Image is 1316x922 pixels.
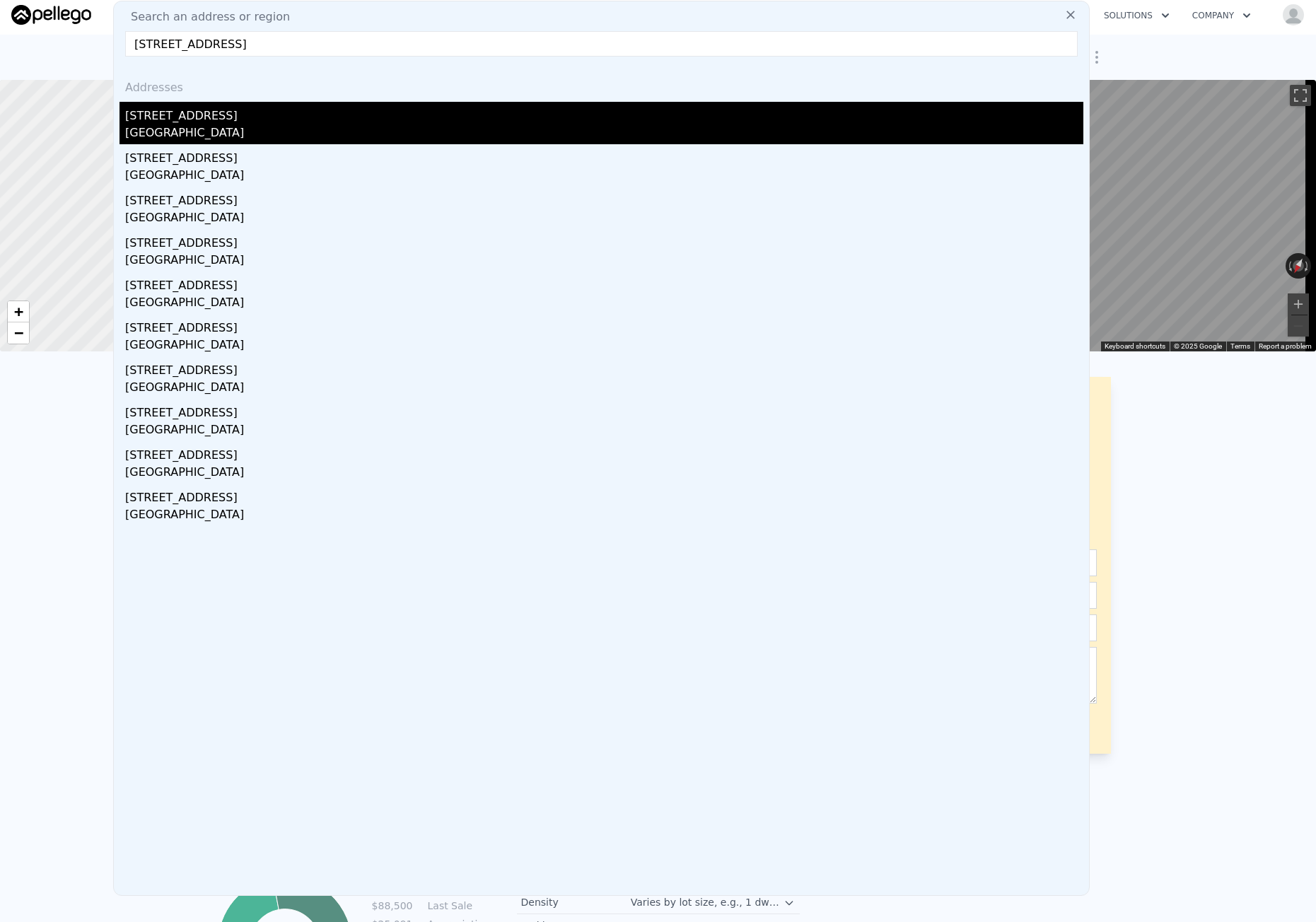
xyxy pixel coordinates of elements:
button: Toggle fullscreen view [1290,85,1311,106]
img: Pellego [11,5,91,25]
div: [STREET_ADDRESS] [125,102,1083,124]
div: [STREET_ADDRESS] [125,272,1083,294]
button: Zoom out [1288,315,1309,337]
input: Enter an address, city, region, neighborhood or zip code [125,31,1078,57]
div: Density [521,895,631,909]
div: [STREET_ADDRESS] [125,441,1083,464]
button: Rotate counterclockwise [1286,253,1293,279]
td: $88,500 [365,898,414,914]
span: + [14,303,23,320]
div: [GEOGRAPHIC_DATA] [125,464,1083,484]
span: − [14,324,23,342]
button: Rotate clockwise [1304,253,1312,279]
a: Zoom out [8,322,29,344]
a: Report a problem [1259,342,1312,350]
div: [STREET_ADDRESS] [125,356,1083,379]
div: [STREET_ADDRESS] [125,144,1083,167]
div: Varies by lot size, e.g., 1 dwelling per 100 acres for lots of 640 acres or more. [631,895,784,909]
button: Solutions [1093,3,1181,28]
div: [GEOGRAPHIC_DATA] [125,252,1083,272]
a: Terms (opens in new tab) [1230,342,1250,350]
div: [GEOGRAPHIC_DATA] [125,379,1083,399]
div: [STREET_ADDRESS] [125,484,1083,506]
div: [GEOGRAPHIC_DATA] [125,167,1083,187]
span: Search an address or region [120,8,290,25]
span: © 2025 Google [1174,342,1222,350]
div: [STREET_ADDRESS] [125,229,1083,252]
button: Company [1181,3,1262,28]
button: Keyboard shortcuts [1105,342,1165,351]
div: [STREET_ADDRESS] [125,187,1083,209]
button: Show Options [1083,43,1111,71]
img: avatar [1282,4,1305,26]
div: [STREET_ADDRESS] [125,314,1083,337]
div: [GEOGRAPHIC_DATA] [125,337,1083,356]
a: Zoom in [8,301,29,322]
button: Zoom in [1288,293,1309,315]
div: [GEOGRAPHIC_DATA] [125,506,1083,526]
div: [GEOGRAPHIC_DATA] [125,124,1083,144]
div: Addresses [120,68,1083,102]
button: Reset the view [1288,252,1310,280]
div: [GEOGRAPHIC_DATA] [125,209,1083,229]
div: [GEOGRAPHIC_DATA] [125,421,1083,441]
div: [GEOGRAPHIC_DATA] [125,294,1083,314]
td: Last Sale [425,898,489,914]
div: [STREET_ADDRESS] [125,399,1083,421]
